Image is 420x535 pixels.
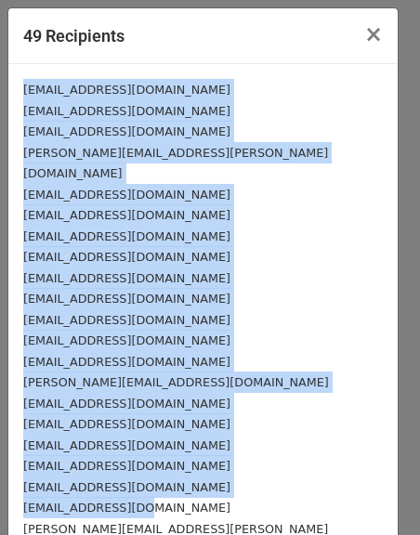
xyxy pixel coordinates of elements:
small: [EMAIL_ADDRESS][DOMAIN_NAME] [23,480,230,494]
button: Close [349,8,398,60]
small: [EMAIL_ADDRESS][DOMAIN_NAME] [23,438,230,452]
small: [EMAIL_ADDRESS][DOMAIN_NAME] [23,83,230,97]
small: [EMAIL_ADDRESS][DOMAIN_NAME] [23,292,230,306]
small: [EMAIL_ADDRESS][DOMAIN_NAME] [23,355,230,369]
small: [PERSON_NAME][EMAIL_ADDRESS][DOMAIN_NAME] [23,375,329,389]
small: [EMAIL_ADDRESS][DOMAIN_NAME] [23,188,230,202]
small: [EMAIL_ADDRESS][DOMAIN_NAME] [23,397,230,411]
span: × [364,21,383,47]
small: [EMAIL_ADDRESS][DOMAIN_NAME] [23,417,230,431]
small: [EMAIL_ADDRESS][DOMAIN_NAME] [23,124,230,138]
small: [EMAIL_ADDRESS][DOMAIN_NAME] [23,313,230,327]
h5: 49 Recipients [23,23,125,48]
small: [EMAIL_ADDRESS][DOMAIN_NAME] [23,250,230,264]
small: [EMAIL_ADDRESS][DOMAIN_NAME] [23,104,230,118]
small: [EMAIL_ADDRESS][DOMAIN_NAME] [23,271,230,285]
small: [PERSON_NAME][EMAIL_ADDRESS][PERSON_NAME][DOMAIN_NAME] [23,146,328,181]
small: [EMAIL_ADDRESS][DOMAIN_NAME] [23,459,230,473]
iframe: Chat Widget [327,446,420,535]
small: [EMAIL_ADDRESS][DOMAIN_NAME] [23,501,230,515]
small: [EMAIL_ADDRESS][DOMAIN_NAME] [23,208,230,222]
small: [EMAIL_ADDRESS][DOMAIN_NAME] [23,333,230,347]
small: [EMAIL_ADDRESS][DOMAIN_NAME] [23,229,230,243]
